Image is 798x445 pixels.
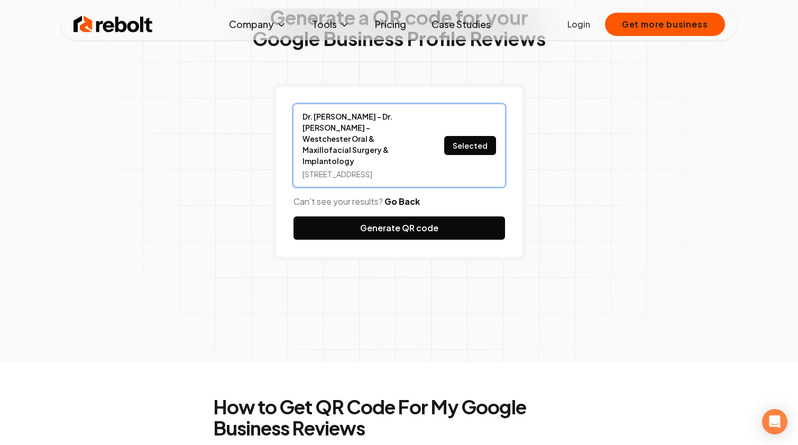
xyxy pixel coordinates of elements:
button: Generate QR code [293,216,505,240]
h1: Generate a QR code for your Google Business Profile Reviews [252,7,546,49]
a: Login [567,18,590,31]
h2: How to Get QR Code For My Google Business Reviews [213,396,585,439]
a: Case Studies [423,14,499,35]
div: [STREET_ADDRESS] [302,169,419,180]
a: Pricing [366,14,415,35]
div: Open Intercom Messenger [762,409,787,434]
p: Can't see your results? [293,195,505,208]
img: Rebolt Logo [74,14,153,35]
button: Company [221,14,295,35]
button: Get more business [605,13,725,36]
button: Go Back [384,195,420,208]
a: Dr. [PERSON_NAME] - Dr. [PERSON_NAME] - Westchester Oral & Maxillofacial Surgery & Implantology [302,111,419,167]
button: Selected [444,136,496,155]
button: Tools [304,14,358,35]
